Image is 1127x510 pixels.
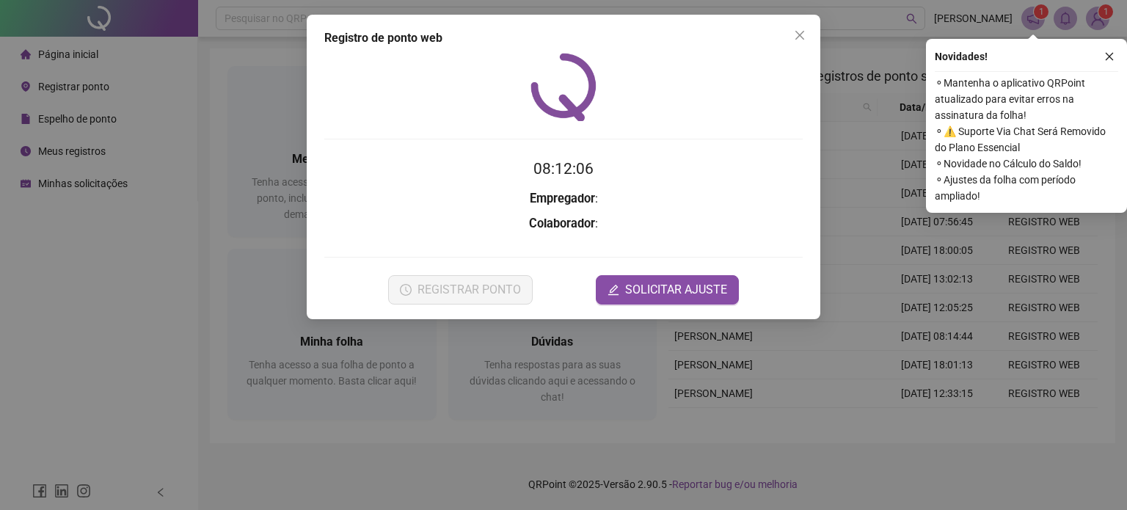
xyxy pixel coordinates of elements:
span: Novidades ! [935,48,988,65]
span: ⚬ ⚠️ Suporte Via Chat Será Removido do Plano Essencial [935,123,1118,156]
strong: Empregador [530,192,595,205]
span: edit [608,284,619,296]
button: editSOLICITAR AJUSTE [596,275,739,305]
span: SOLICITAR AJUSTE [625,281,727,299]
span: close [1104,51,1115,62]
time: 08:12:06 [533,160,594,178]
span: ⚬ Novidade no Cálculo do Saldo! [935,156,1118,172]
button: Close [788,23,811,47]
div: Registro de ponto web [324,29,803,47]
img: QRPoint [530,53,597,121]
button: REGISTRAR PONTO [388,275,533,305]
h3: : [324,214,803,233]
span: close [794,29,806,41]
span: ⚬ Ajustes da folha com período ampliado! [935,172,1118,204]
h3: : [324,189,803,208]
strong: Colaborador [529,216,595,230]
span: ⚬ Mantenha o aplicativo QRPoint atualizado para evitar erros na assinatura da folha! [935,75,1118,123]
